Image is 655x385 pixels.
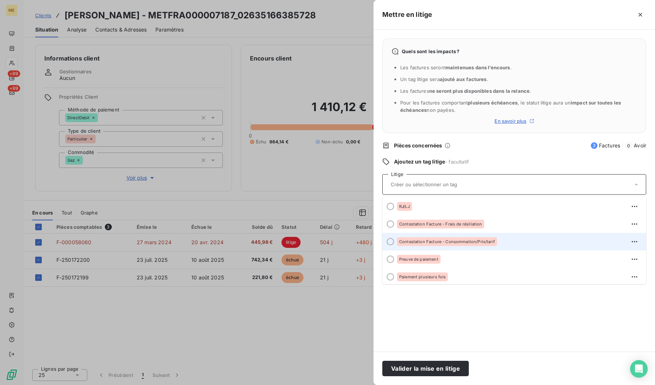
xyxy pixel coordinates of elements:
[394,158,445,165] span: Ajoutez un tag litige
[399,222,482,226] span: Contestation Facture - Frais de résiliation
[399,239,495,244] span: Contestation Facture - Consommation/Prix/tarif
[494,118,526,124] span: En savoir plus
[440,76,487,82] span: ajouté aux factures
[468,100,518,106] span: plusieurs échéances
[625,142,632,149] span: 0
[391,118,637,124] a: En savoir plus
[591,142,597,149] span: 3
[429,88,530,94] span: ne seront plus disponibles dans la relance
[394,142,442,149] span: Pièces concernées
[382,361,469,376] button: Valider la mise en litige
[446,65,510,70] span: maintenues dans l’encours
[400,88,531,94] span: Les factures .
[382,10,432,20] h5: Mettre en litige
[390,181,497,188] input: Créer ou sélectionner un tag
[445,159,469,165] span: - facultatif
[400,65,512,70] span: Les factures seront .
[399,275,446,279] span: Paiement plusieurs fois
[400,100,621,113] span: Pour les factures comportant , le statut litige aura un non payées.
[399,204,410,209] span: RJ/LJ
[591,142,646,149] span: Factures Avoir
[400,76,488,82] span: Un tag litige sera .
[630,360,648,378] div: Open Intercom Messenger
[399,257,438,261] span: Preuve de paiement
[402,48,460,54] span: Quels sont les impacts ?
